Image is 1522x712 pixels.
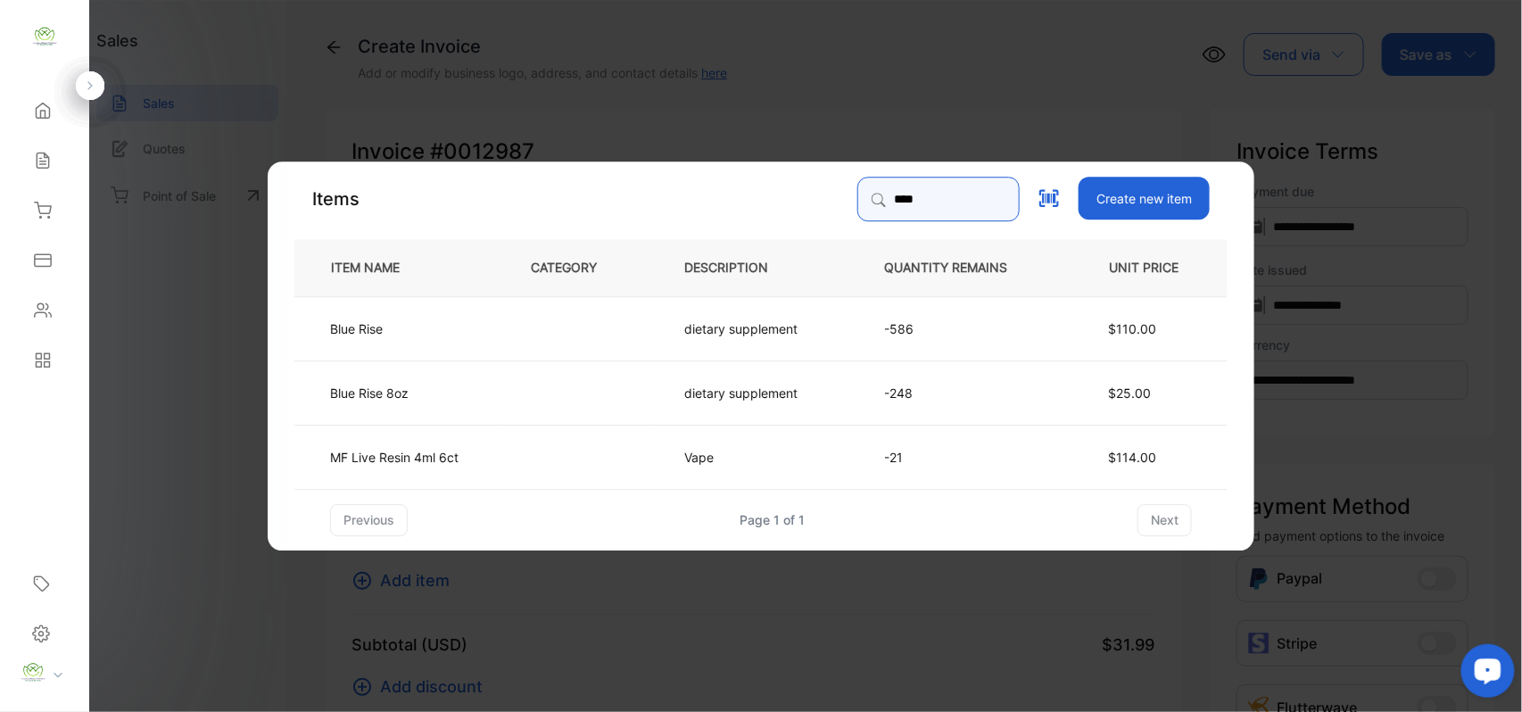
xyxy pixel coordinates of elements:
[684,384,798,402] p: dietary supplement
[884,384,1036,402] p: -248
[1137,504,1192,536] button: next
[330,448,459,467] p: MF Live Resin 4ml 6ct
[1108,321,1156,336] span: $110.00
[684,319,798,338] p: dietary supplement
[330,504,408,536] button: previous
[324,259,428,277] p: ITEM NAME
[330,319,392,338] p: Blue Rise
[1447,637,1522,712] iframe: LiveChat chat widget
[1095,259,1198,277] p: UNIT PRICE
[1079,177,1210,219] button: Create new item
[31,23,58,50] img: logo
[330,384,409,402] p: Blue Rise 8oz
[740,510,806,529] div: Page 1 of 1
[20,659,46,686] img: profile
[684,259,797,277] p: DESCRIPTION
[884,448,1036,467] p: -21
[312,186,360,212] p: Items
[684,448,741,467] p: Vape
[1108,385,1151,401] span: $25.00
[884,319,1036,338] p: -586
[1108,450,1156,465] span: $114.00
[531,259,625,277] p: CATEGORY
[884,259,1036,277] p: QUANTITY REMAINS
